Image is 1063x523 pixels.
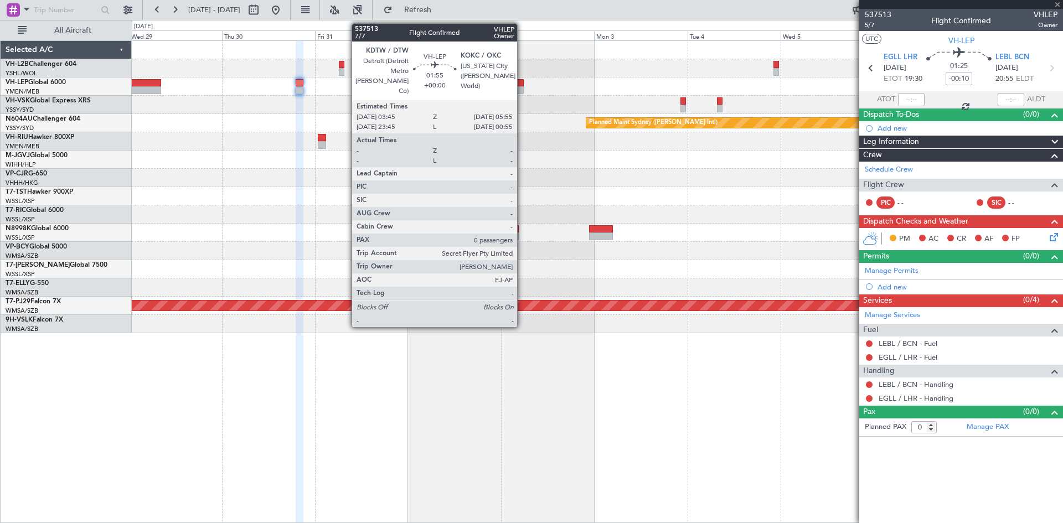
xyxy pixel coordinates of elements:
span: T7-RIC [6,207,26,214]
div: SIC [987,196,1005,209]
a: YSSY/SYD [6,124,34,132]
button: All Aircraft [12,22,120,39]
span: Pax [863,406,875,418]
span: Permits [863,250,889,263]
span: 9H-VSLK [6,317,33,323]
span: VH-VSK [6,97,30,104]
span: VH-LEP [6,79,28,86]
div: - - [1008,198,1033,208]
span: PM [899,234,910,245]
input: Trip Number [34,2,97,18]
a: T7-ELLYG-550 [6,280,49,287]
span: 01:25 [950,61,968,72]
span: M-JGVJ [6,152,30,159]
span: N604AU [6,116,33,122]
a: YSHL/WOL [6,69,37,77]
span: ALDT [1027,94,1045,105]
a: N604AUChallenger 604 [6,116,80,122]
a: WSSL/XSP [6,270,35,278]
span: CR [957,234,966,245]
span: T7-[PERSON_NAME] [6,262,70,268]
div: Add new [878,282,1057,292]
a: WSSL/XSP [6,215,35,224]
span: VHLEP [1034,9,1057,20]
span: (0/0) [1023,108,1039,120]
a: YSSY/SYD [6,106,34,114]
a: 9H-VSLKFalcon 7X [6,317,63,323]
div: Sun 2 [501,30,594,40]
span: [DATE] [884,63,906,74]
a: EGLL / LHR - Fuel [879,353,937,362]
div: [DATE] [410,22,429,32]
div: Sat 1 [408,30,501,40]
span: [DATE] - [DATE] [188,5,240,15]
label: Planned PAX [865,422,906,433]
span: VP-BCY [6,244,29,250]
div: Planned Maint Sydney ([PERSON_NAME] Intl) [589,115,718,131]
a: VP-CJRG-650 [6,170,47,177]
span: Refresh [395,6,441,14]
a: T7-[PERSON_NAME]Global 7500 [6,262,107,268]
span: 20:55 [995,74,1013,85]
a: T7-PJ29Falcon 7X [6,298,61,305]
div: Wed 29 [129,30,222,40]
a: N8998KGlobal 6000 [6,225,69,232]
span: ETOT [884,74,902,85]
a: Manage Permits [865,266,918,277]
span: Dispatch To-Dos [863,108,919,121]
span: Handling [863,365,895,377]
span: 19:30 [905,74,922,85]
a: WMSA/SZB [6,252,38,260]
span: VP-CJR [6,170,28,177]
a: VH-LEPGlobal 6000 [6,79,66,86]
span: EGLL LHR [884,52,917,63]
a: WSSL/XSP [6,234,35,242]
a: YMEN/MEB [6,87,39,96]
span: ATOT [877,94,895,105]
div: [DATE] [134,22,153,32]
span: VH-LEP [948,35,974,46]
a: WMSA/SZB [6,307,38,315]
span: Services [863,294,892,307]
span: VH-L2B [6,61,29,68]
span: T7-PJ29 [6,298,30,305]
span: 537513 [865,9,891,20]
a: Schedule Crew [865,164,913,175]
a: VP-BCYGlobal 5000 [6,244,67,250]
span: (0/0) [1023,250,1039,262]
a: VH-RIUHawker 800XP [6,134,74,141]
a: VH-VSKGlobal Express XRS [6,97,91,104]
button: UTC [862,34,881,44]
a: T7-RICGlobal 6000 [6,207,64,214]
div: Add new [878,123,1057,133]
span: ELDT [1016,74,1034,85]
div: PIC [876,196,895,209]
span: All Aircraft [29,27,117,34]
span: 5/7 [865,20,891,30]
a: WSSL/XSP [6,197,35,205]
a: LEBL / BCN - Fuel [879,339,937,348]
span: [DATE] [995,63,1018,74]
span: AF [984,234,993,245]
span: FP [1012,234,1020,245]
span: Flight Crew [863,179,904,191]
div: Flight Confirmed [931,15,991,27]
span: T7-TST [6,189,27,195]
a: VH-L2BChallenger 604 [6,61,76,68]
a: VHHH/HKG [6,179,38,187]
div: Mon 3 [594,30,687,40]
span: Fuel [863,324,878,336]
span: N8998K [6,225,31,232]
div: Fri 31 [315,30,408,40]
a: WMSA/SZB [6,288,38,297]
div: Tue 4 [688,30,781,40]
span: LEBL BCN [995,52,1029,63]
span: T7-ELLY [6,280,30,287]
a: Manage PAX [967,422,1009,433]
a: Manage Services [865,310,920,321]
a: WMSA/SZB [6,325,38,333]
span: Crew [863,149,882,162]
a: M-JGVJGlobal 5000 [6,152,68,159]
div: - - [897,198,922,208]
span: (0/0) [1023,406,1039,417]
